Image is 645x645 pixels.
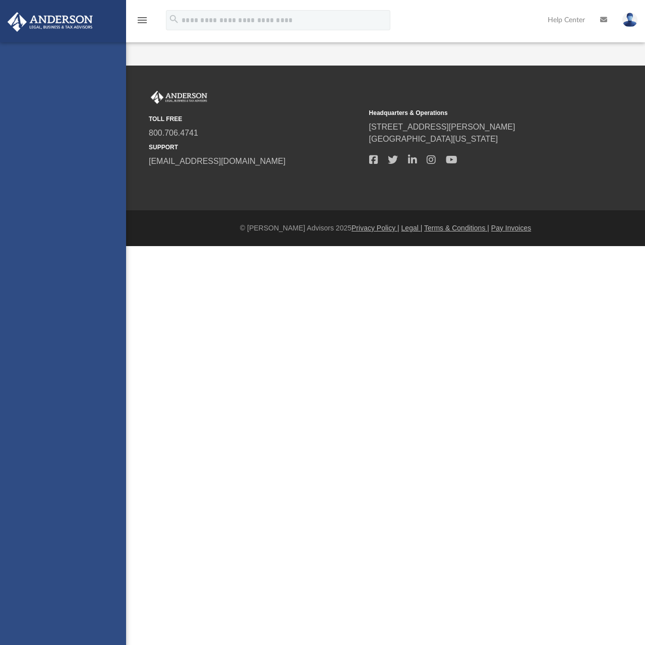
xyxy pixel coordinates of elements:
[369,123,515,131] a: [STREET_ADDRESS][PERSON_NAME]
[149,129,198,137] a: 800.706.4741
[149,91,209,104] img: Anderson Advisors Platinum Portal
[149,157,285,165] a: [EMAIL_ADDRESS][DOMAIN_NAME]
[149,143,362,152] small: SUPPORT
[149,114,362,124] small: TOLL FREE
[401,224,423,232] a: Legal |
[136,19,148,26] a: menu
[351,224,399,232] a: Privacy Policy |
[126,223,645,233] div: © [PERSON_NAME] Advisors 2025
[136,14,148,26] i: menu
[424,224,489,232] a: Terms & Conditions |
[168,14,180,25] i: search
[5,12,96,32] img: Anderson Advisors Platinum Portal
[622,13,637,27] img: User Pic
[491,224,531,232] a: Pay Invoices
[369,108,582,118] small: Headquarters & Operations
[369,135,498,143] a: [GEOGRAPHIC_DATA][US_STATE]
